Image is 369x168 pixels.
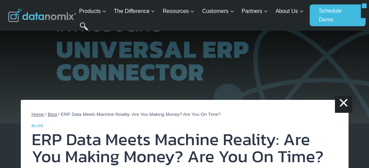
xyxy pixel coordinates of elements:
[335,96,352,113] a: ×
[32,131,338,165] h1: ERP Data Meets Machine Reality: Are You Making Money? Are You On Time?
[8,9,76,22] img: Datanomix
[32,111,338,118] nav: Breadcrumbs
[202,7,234,16] span: Customers
[61,112,221,117] span: ERP Data Meets Machine Reality: Are You Making Money? Are You On Time?
[3,28,109,165] iframe: Popup CTA
[276,7,304,16] span: About Us
[80,22,88,37] a: Search
[114,7,155,16] span: The Difference
[163,7,194,16] span: Resources
[242,7,267,16] span: Partners
[310,4,361,26] a: Schedule Demo
[79,7,106,16] span: Products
